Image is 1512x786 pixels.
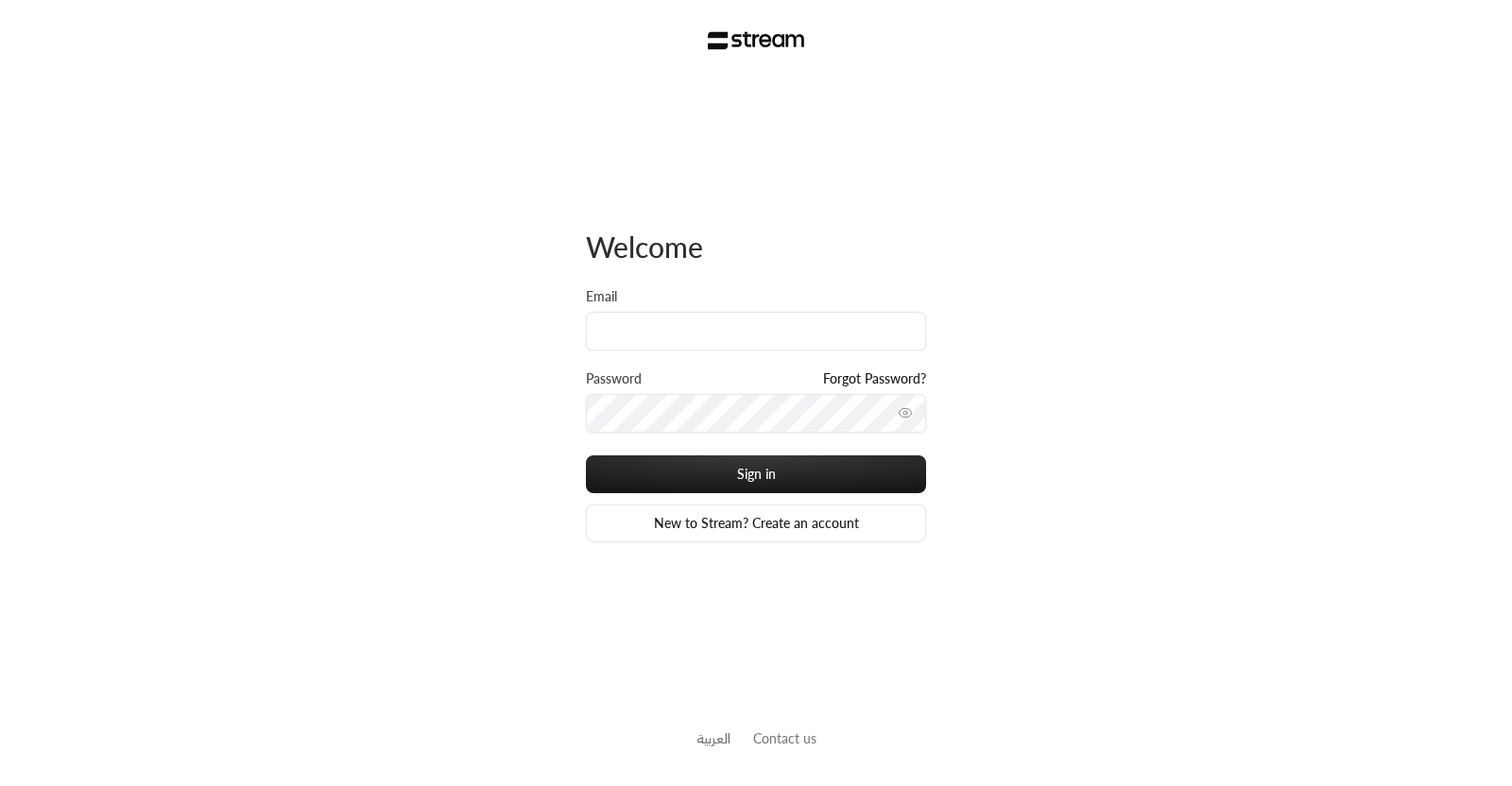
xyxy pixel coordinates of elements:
label: Password [586,369,642,388]
img: Stream Logo [708,31,805,50]
label: Email [586,287,617,306]
button: Sign in [586,455,926,493]
button: toggle password visibility [890,398,920,428]
a: Forgot Password? [823,369,926,388]
a: New to Stream? Create an account [586,504,926,542]
span: Welcome [586,230,703,264]
button: Contact us [753,728,816,748]
a: Contact us [753,730,816,746]
a: العربية [696,721,730,756]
